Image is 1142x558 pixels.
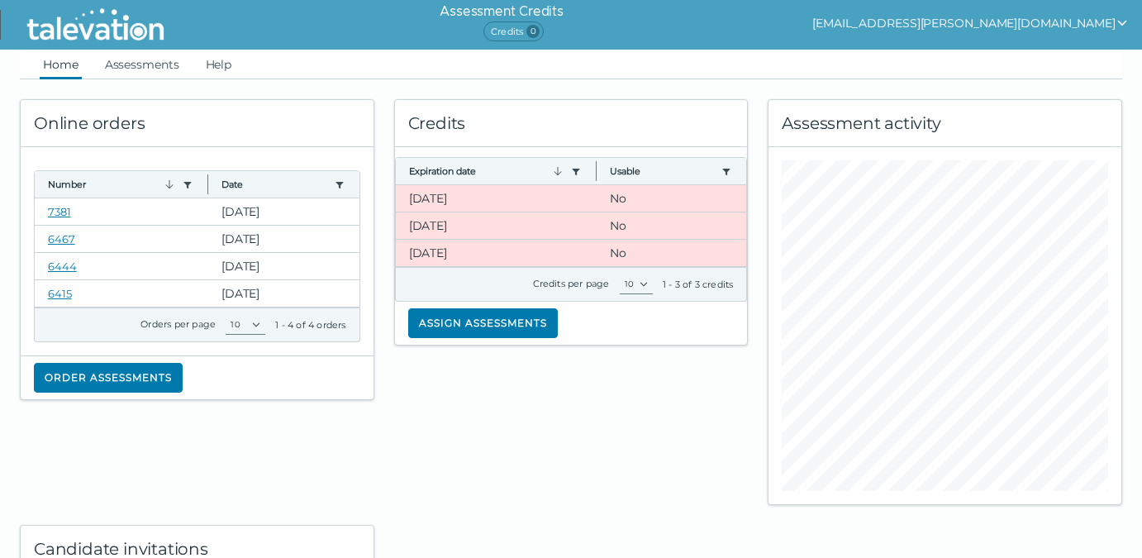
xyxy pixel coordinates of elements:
button: Number [48,178,176,191]
a: Assessments [102,50,183,79]
button: Date [221,178,328,191]
button: Order assessments [34,363,183,393]
button: show user actions [812,13,1129,33]
button: Column resize handle [591,153,602,188]
img: Talevation_Logo_Transparent_white.png [20,4,171,45]
a: Help [202,50,236,79]
clr-dg-cell: [DATE] [208,198,359,225]
clr-dg-cell: No [597,185,746,212]
div: Credits [395,100,748,147]
span: 0 [526,25,540,38]
clr-dg-cell: [DATE] [396,240,597,266]
div: 1 - 3 of 3 credits [663,278,734,291]
clr-dg-cell: [DATE] [396,212,597,239]
button: Expiration date [409,165,564,178]
div: Online orders [21,100,374,147]
clr-dg-cell: [DATE] [208,253,359,279]
div: Assessment activity [768,100,1121,147]
clr-dg-cell: [DATE] [208,226,359,252]
clr-dg-cell: No [597,240,746,266]
a: 6467 [48,232,75,246]
label: Credits per page [533,278,610,289]
label: Orders per page [140,318,216,330]
div: 1 - 4 of 4 orders [275,318,345,331]
clr-dg-cell: [DATE] [208,280,359,307]
clr-dg-cell: No [597,212,746,239]
a: Home [40,50,82,79]
a: 6444 [48,260,77,273]
a: 7381 [48,205,71,218]
span: Credits [483,21,544,41]
button: Assign assessments [408,308,558,338]
h6: Assessment Credits [440,2,563,21]
clr-dg-cell: [DATE] [396,185,597,212]
button: Usable [610,165,715,178]
a: 6415 [48,287,72,300]
button: Column resize handle [202,166,213,202]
